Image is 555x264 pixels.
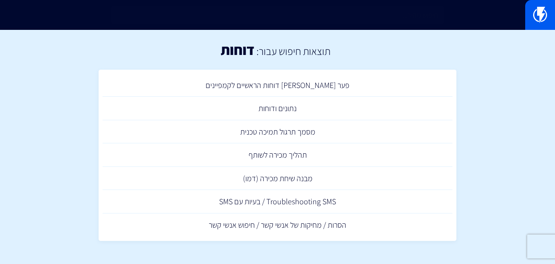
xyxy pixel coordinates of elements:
a: הסרות / מחיקות של אנשי קשר / חיפוש אנשי קשר [103,213,452,237]
input: חיפוש מהיר... [111,6,444,24]
a: מסמך תרגול תמיכה טכנית [103,120,452,144]
a: מבנה שיחת מכירה (דמו) [103,167,452,190]
a: נתונים ודוחות [103,97,452,120]
h2: תוצאות חיפוש עבור: [254,45,330,57]
a: פער [PERSON_NAME] דוחות הראשיים לקמפיינים [103,74,452,97]
h1: דוחות [221,42,254,58]
a: Troubleshooting SMS / בעיות עם SMS [103,190,452,213]
a: תהליך מכירה לשותף [103,143,452,167]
